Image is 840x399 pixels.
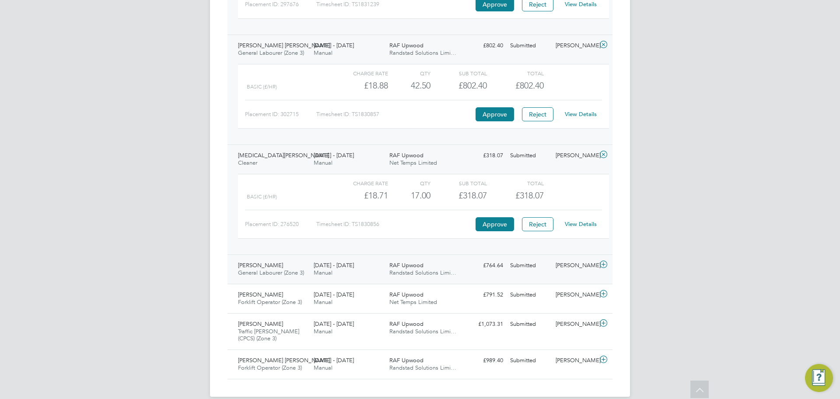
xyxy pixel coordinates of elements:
span: RAF Upwood [389,261,423,269]
span: [PERSON_NAME] [238,261,283,269]
span: Manual [314,328,332,335]
span: £318.07 [515,190,544,201]
div: Timesheet ID: TS1830857 [316,107,473,121]
a: View Details [565,110,597,118]
div: £791.52 [461,288,507,302]
span: Manual [314,159,332,166]
span: RAF Upwood [389,291,423,298]
div: Submitted [507,148,552,163]
span: £802.40 [515,80,544,91]
span: [PERSON_NAME] [238,320,283,328]
div: Charge rate [332,68,388,78]
div: £18.71 [332,188,388,203]
span: [PERSON_NAME] [238,291,283,298]
span: [PERSON_NAME] [PERSON_NAME] [238,42,330,49]
span: RAF Upwood [389,357,423,364]
div: 17.00 [388,188,430,203]
div: £764.64 [461,258,507,273]
a: View Details [565,220,597,228]
button: Reject [522,217,553,231]
span: [MEDICAL_DATA][PERSON_NAME] [238,152,329,159]
div: Submitted [507,288,552,302]
span: General Labourer (Zone 3) [238,269,304,276]
span: Manual [314,298,332,306]
span: Net Temps Limited [389,298,437,306]
div: [PERSON_NAME] [552,317,598,332]
div: Submitted [507,317,552,332]
div: £18.88 [332,78,388,93]
div: Charge rate [332,178,388,188]
span: [PERSON_NAME] [PERSON_NAME] [238,357,330,364]
div: QTY [388,178,430,188]
div: [PERSON_NAME] [552,353,598,368]
div: Submitted [507,39,552,53]
span: Manual [314,49,332,56]
span: Forklift Operator (Zone 3) [238,298,302,306]
div: £318.07 [461,148,507,163]
a: View Details [565,0,597,8]
span: [DATE] - [DATE] [314,357,354,364]
div: £1,073.31 [461,317,507,332]
div: 42.50 [388,78,430,93]
span: General Labourer (Zone 3) [238,49,304,56]
span: [DATE] - [DATE] [314,152,354,159]
span: basic (£/HR) [247,194,277,200]
button: Reject [522,107,553,121]
div: Total [487,68,543,78]
span: Net Temps Limited [389,159,437,166]
span: [DATE] - [DATE] [314,42,354,49]
div: Placement ID: 302715 [245,107,316,121]
span: Basic (£/HR) [247,84,277,90]
div: Total [487,178,543,188]
span: Randstad Solutions Limi… [389,269,456,276]
div: Placement ID: 276520 [245,217,316,231]
div: [PERSON_NAME] [552,39,598,53]
div: QTY [388,68,430,78]
span: [DATE] - [DATE] [314,320,354,328]
div: [PERSON_NAME] [552,258,598,273]
div: £802.40 [461,39,507,53]
div: Sub Total [430,68,487,78]
button: Approve [476,217,514,231]
span: [DATE] - [DATE] [314,261,354,269]
div: Timesheet ID: TS1830856 [316,217,473,231]
span: RAF Upwood [389,152,423,159]
div: £318.07 [430,188,487,203]
span: RAF Upwood [389,42,423,49]
button: Engage Resource Center [805,364,833,392]
div: Submitted [507,353,552,368]
span: RAF Upwood [389,320,423,328]
div: Sub Total [430,178,487,188]
span: Manual [314,269,332,276]
div: [PERSON_NAME] [552,288,598,302]
button: Approve [476,107,514,121]
div: £989.40 [461,353,507,368]
span: Randstad Solutions Limi… [389,364,456,371]
span: [DATE] - [DATE] [314,291,354,298]
span: Cleaner [238,159,257,166]
span: Traffic [PERSON_NAME] (CPCS) (Zone 3) [238,328,299,343]
span: Randstad Solutions Limi… [389,49,456,56]
div: £802.40 [430,78,487,93]
div: [PERSON_NAME] [552,148,598,163]
span: Forklift Operator (Zone 3) [238,364,302,371]
div: Submitted [507,258,552,273]
span: Randstad Solutions Limi… [389,328,456,335]
span: Manual [314,364,332,371]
